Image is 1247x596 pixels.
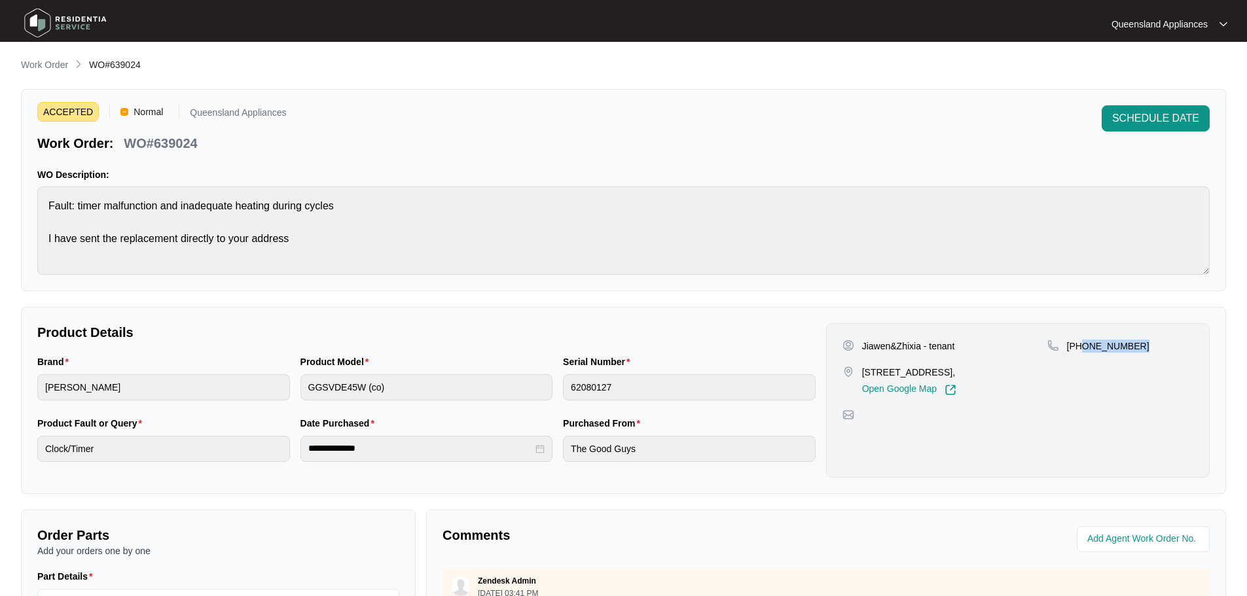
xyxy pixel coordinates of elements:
img: dropdown arrow [1220,21,1227,27]
input: Date Purchased [308,442,533,455]
input: Product Model [300,374,553,400]
p: Zendesk Admin [478,576,536,586]
label: Brand [37,355,74,368]
p: WO Description: [37,168,1210,181]
img: user.svg [451,576,471,596]
label: Purchased From [563,417,645,430]
img: residentia service logo [20,3,111,43]
span: ACCEPTED [37,102,99,122]
p: [STREET_ADDRESS], [862,366,956,379]
label: Product Model [300,355,374,368]
p: Work Order [21,58,68,71]
a: Open Google Map [862,384,956,396]
span: Normal [128,102,168,122]
input: Purchased From [563,436,816,462]
img: map-pin [842,366,854,377]
label: Part Details [37,570,98,583]
p: Jiawen&Zhixia - tenant [862,340,955,353]
p: Order Parts [37,526,399,544]
img: map-pin [842,409,854,421]
input: Add Agent Work Order No. [1087,531,1202,547]
img: user-pin [842,340,854,351]
p: Work Order: [37,134,113,152]
input: Serial Number [563,374,816,400]
span: SCHEDULE DATE [1112,111,1199,126]
p: [PHONE_NUMBER] [1067,340,1149,353]
p: Queensland Appliances [1111,18,1208,31]
label: Product Fault or Query [37,417,147,430]
p: Product Details [37,323,816,342]
span: WO#639024 [89,60,141,70]
p: Comments [443,526,817,544]
label: Serial Number [563,355,635,368]
img: chevron-right [73,59,84,69]
img: Vercel Logo [120,108,128,116]
input: Brand [37,374,290,400]
p: Queensland Appliances [190,108,286,122]
label: Date Purchased [300,417,380,430]
textarea: Fault: timer malfunction and inadequate heating during cycles I have sent the replacement directl... [37,186,1210,275]
a: Work Order [18,58,71,73]
img: Link-External [945,384,956,396]
p: Add your orders one by one [37,544,399,557]
img: map-pin [1047,340,1059,351]
button: SCHEDULE DATE [1102,105,1210,131]
p: WO#639024 [124,134,197,152]
input: Product Fault or Query [37,436,290,462]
